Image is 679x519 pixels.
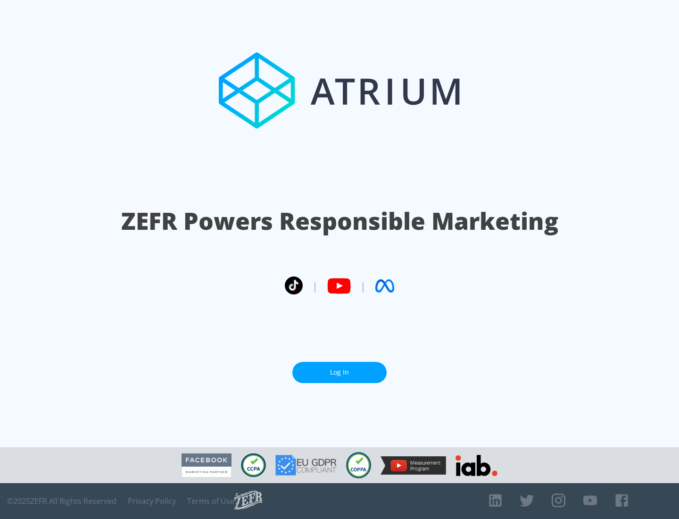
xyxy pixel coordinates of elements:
img: YouTube Measurement Program [381,456,446,475]
img: Facebook Marketing Partner [182,453,232,477]
span: | [312,279,318,293]
span: © 2025 ZEFR All Rights Reserved [7,496,116,506]
img: COPPA Compliant [346,452,371,478]
img: GDPR Compliant [275,455,337,476]
a: Privacy Policy [128,496,176,506]
a: Log In [292,362,387,383]
a: Terms of Use [187,496,234,506]
h1: ZEFR Powers Responsible Marketing [121,205,558,237]
span: | [360,279,366,293]
img: IAB [455,455,497,476]
img: CCPA Compliant [241,453,266,477]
